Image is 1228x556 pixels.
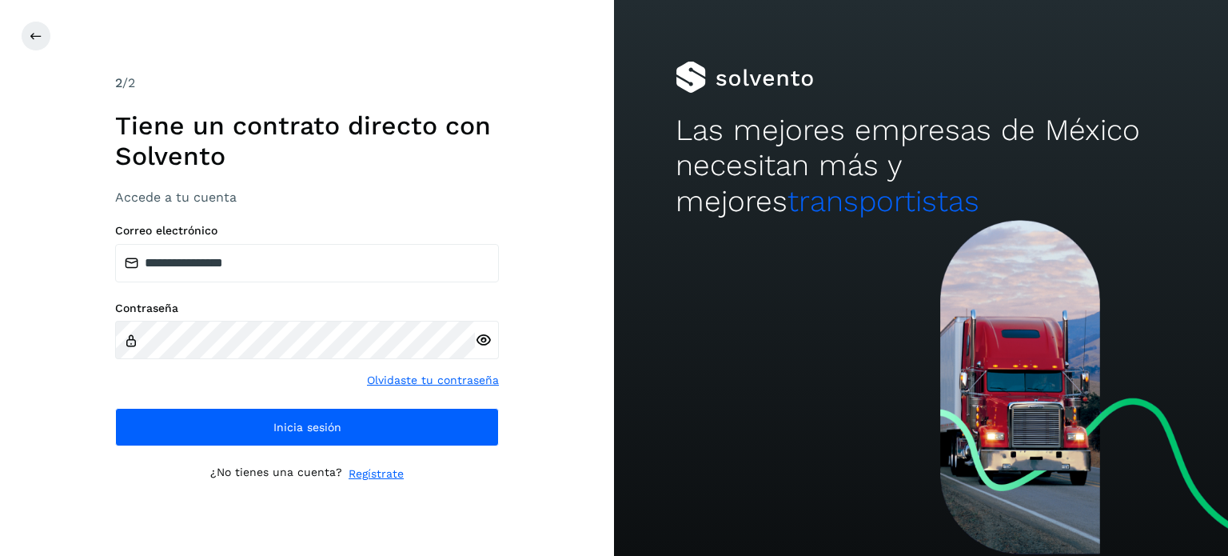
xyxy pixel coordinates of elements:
p: ¿No tienes una cuenta? [210,466,342,482]
label: Correo electrónico [115,224,499,238]
span: 2 [115,75,122,90]
label: Contraseña [115,302,499,315]
button: Inicia sesión [115,408,499,446]
span: Inicia sesión [273,422,341,433]
h2: Las mejores empresas de México necesitan más y mejores [676,113,1166,219]
a: Olvidaste tu contraseña [367,372,499,389]
div: /2 [115,74,499,93]
h3: Accede a tu cuenta [115,190,499,205]
h1: Tiene un contrato directo con Solvento [115,110,499,172]
a: Regístrate [349,466,404,482]
span: transportistas [787,184,979,218]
